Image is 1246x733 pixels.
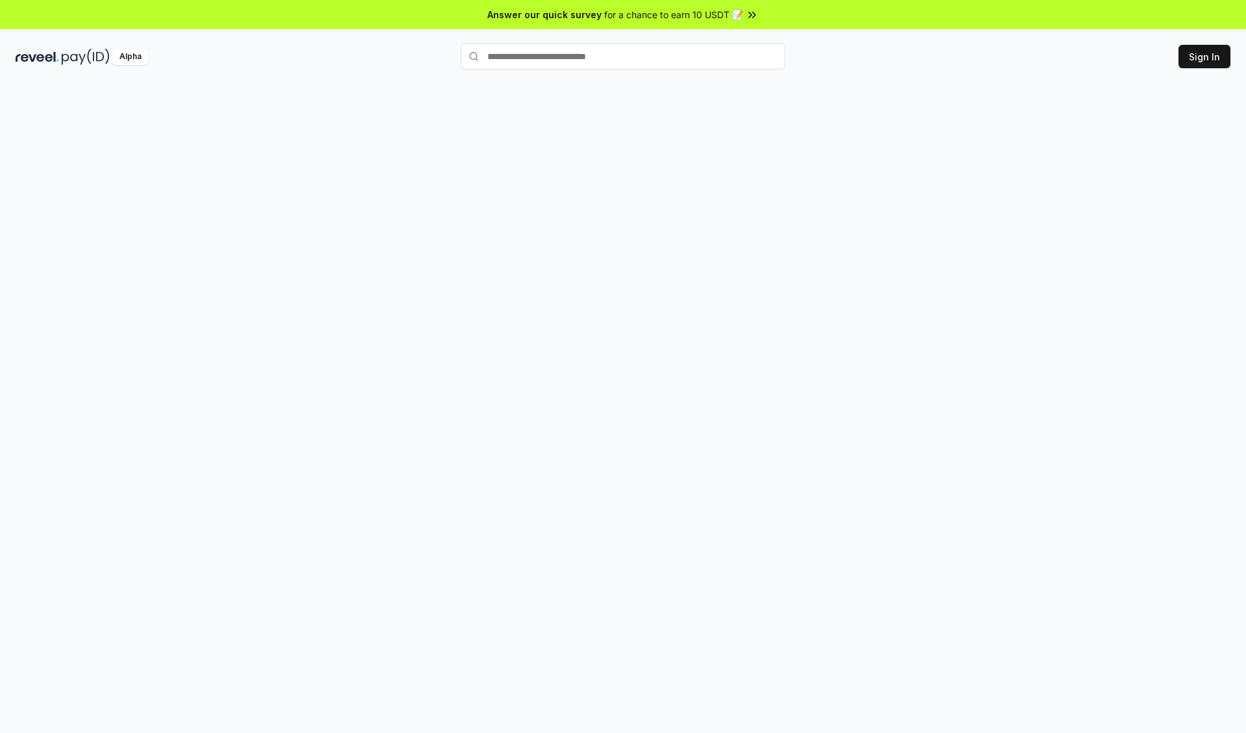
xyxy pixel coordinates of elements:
button: Sign In [1179,45,1230,68]
span: Answer our quick survey [487,8,602,21]
img: pay_id [62,49,110,65]
img: reveel_dark [16,49,59,65]
span: for a chance to earn 10 USDT 📝 [604,8,743,21]
div: Alpha [112,49,149,65]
